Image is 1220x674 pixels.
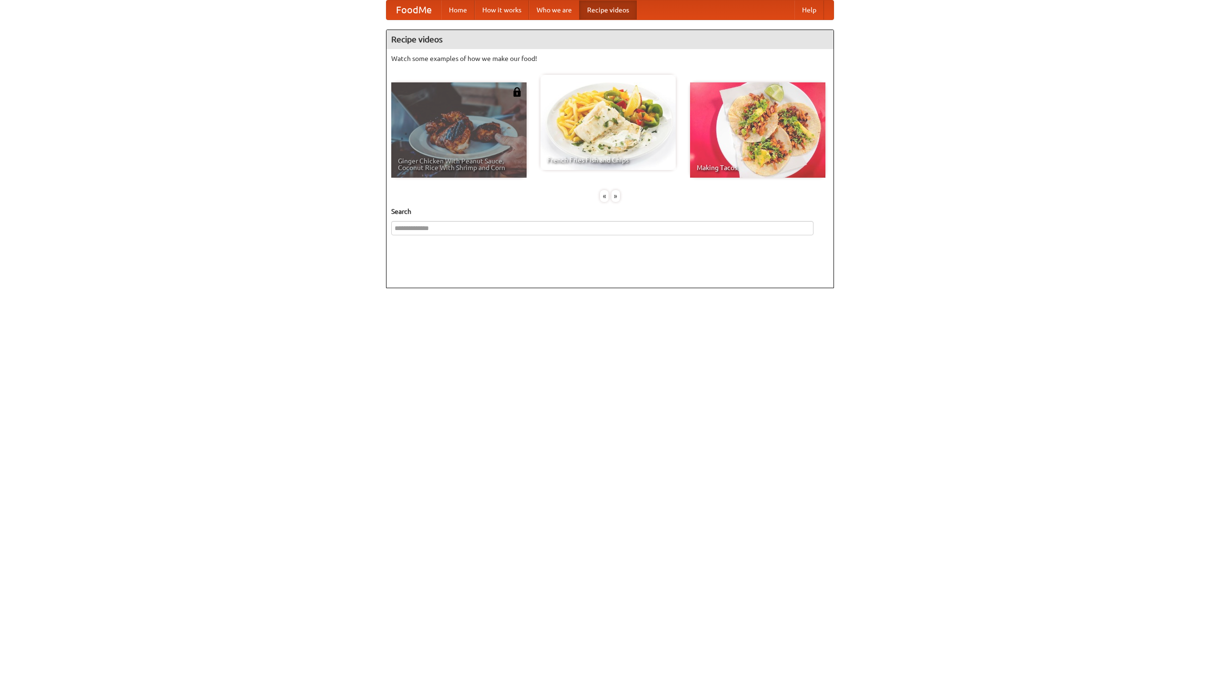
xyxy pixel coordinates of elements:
h5: Search [391,207,829,216]
a: Home [441,0,475,20]
p: Watch some examples of how we make our food! [391,54,829,63]
a: How it works [475,0,529,20]
img: 483408.png [512,87,522,97]
a: Who we are [529,0,579,20]
span: Making Tacos [697,164,819,171]
div: « [600,190,609,202]
a: FoodMe [386,0,441,20]
a: French Fries Fish and Chips [540,75,676,170]
span: French Fries Fish and Chips [547,157,669,163]
a: Making Tacos [690,82,825,178]
a: Help [794,0,824,20]
a: Recipe videos [579,0,637,20]
h4: Recipe videos [386,30,834,49]
div: » [611,190,620,202]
